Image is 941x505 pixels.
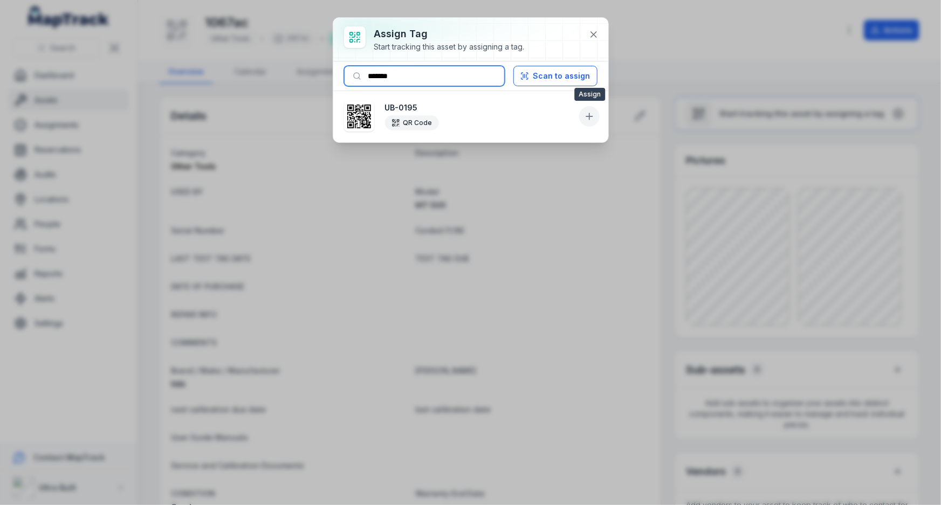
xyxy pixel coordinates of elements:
div: Start tracking this asset by assigning a tag. [374,41,525,52]
strong: UB-0195 [385,102,575,113]
span: Assign [574,88,605,101]
h3: Assign tag [374,26,525,41]
div: QR Code [385,115,439,130]
button: Scan to assign [513,66,597,86]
